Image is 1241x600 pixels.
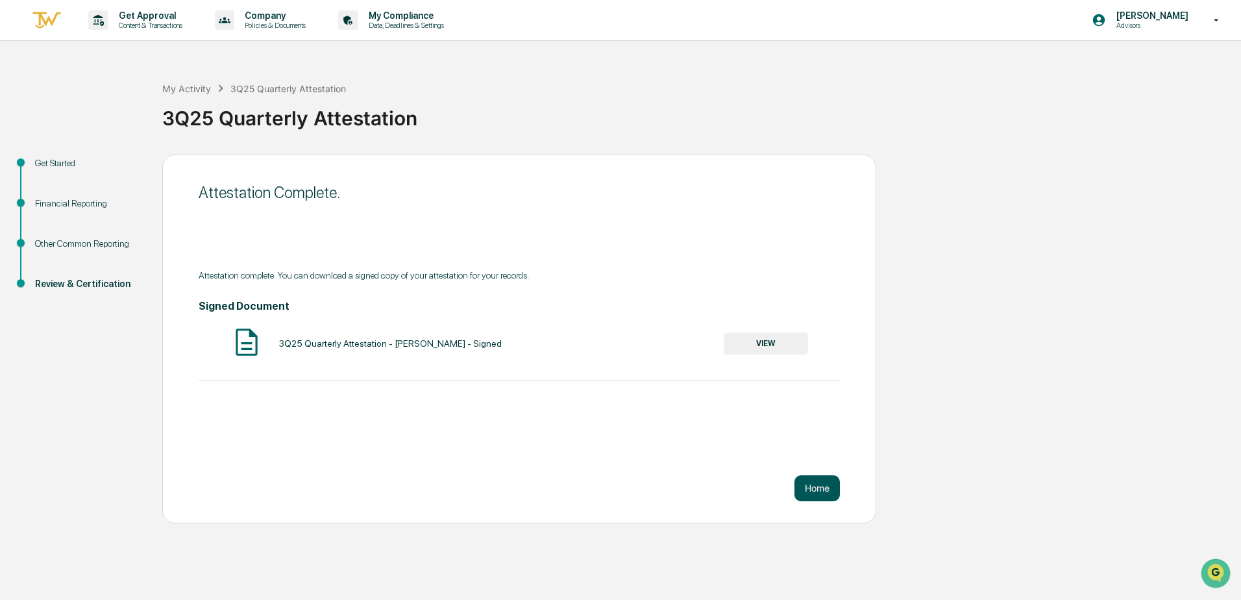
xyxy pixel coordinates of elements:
img: logo [31,10,62,31]
div: 🔎 [13,190,23,200]
img: Document Icon [230,326,263,358]
p: [PERSON_NAME] [1106,10,1195,21]
span: Data Lookup [26,188,82,201]
div: Other Common Reporting [35,237,141,251]
p: Content & Transactions [108,21,189,30]
div: Start new chat [44,99,213,112]
p: Advisors [1106,21,1195,30]
p: How can we help? [13,27,236,48]
div: 3Q25 Quarterly Attestation [162,96,1235,130]
img: 1746055101610-c473b297-6a78-478c-a979-82029cc54cd1 [13,99,36,123]
span: Pylon [129,220,157,230]
div: Financial Reporting [35,197,141,210]
div: We're available if you need us! [44,112,164,123]
div: My Activity [162,83,211,94]
div: Attestation complete. You can download a signed copy of your attestation for your records. [199,270,840,281]
p: My Compliance [358,10,450,21]
div: Attestation Complete. [199,183,840,202]
span: Attestations [107,164,161,177]
div: 🗄️ [94,165,104,175]
a: Powered byPylon [92,219,157,230]
div: Get Started [35,156,141,170]
div: 3Q25 Quarterly Attestation - [PERSON_NAME] - Signed [279,338,502,349]
button: Home [794,475,840,501]
p: Policies & Documents [234,21,312,30]
div: Review & Certification [35,277,141,291]
span: Preclearance [26,164,84,177]
div: 3Q25 Quarterly Attestation [230,83,346,94]
a: 🗄️Attestations [89,158,166,182]
p: Get Approval [108,10,189,21]
h4: Signed Document [199,300,840,312]
p: Company [234,10,312,21]
button: Start new chat [221,103,236,119]
p: Data, Deadlines & Settings [358,21,450,30]
iframe: Open customer support [1199,557,1235,592]
a: 🔎Data Lookup [8,183,87,206]
button: VIEW [724,332,808,355]
a: 🖐️Preclearance [8,158,89,182]
div: 🖐️ [13,165,23,175]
